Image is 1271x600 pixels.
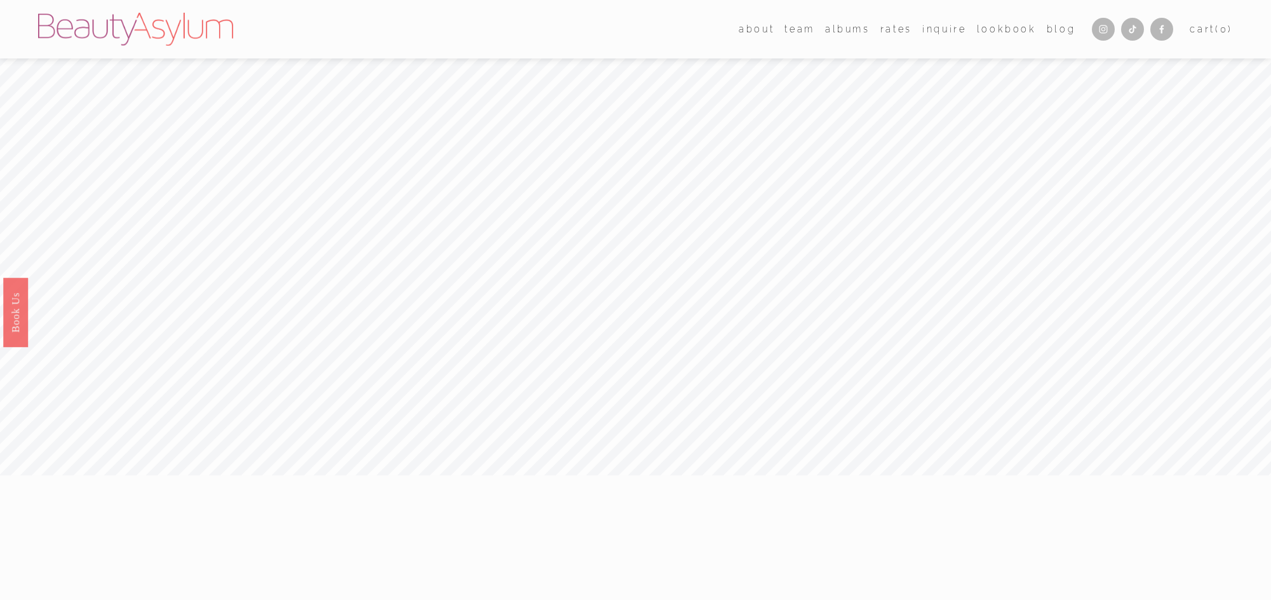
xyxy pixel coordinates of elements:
[784,20,815,38] a: folder dropdown
[1121,18,1144,41] a: TikTok
[3,278,28,347] a: Book Us
[38,13,233,46] img: Beauty Asylum | Bridal Hair &amp; Makeup Charlotte &amp; Atlanta
[784,21,815,37] span: team
[1215,24,1233,34] span: ( )
[880,20,912,38] a: Rates
[1092,18,1115,41] a: Instagram
[1220,24,1228,34] span: 0
[739,20,774,38] a: folder dropdown
[922,20,967,38] a: Inquire
[977,20,1037,38] a: Lookbook
[825,20,870,38] a: albums
[1190,21,1233,37] a: 0 items in cart
[1150,18,1173,41] a: Facebook
[739,21,774,37] span: about
[1047,20,1076,38] a: Blog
